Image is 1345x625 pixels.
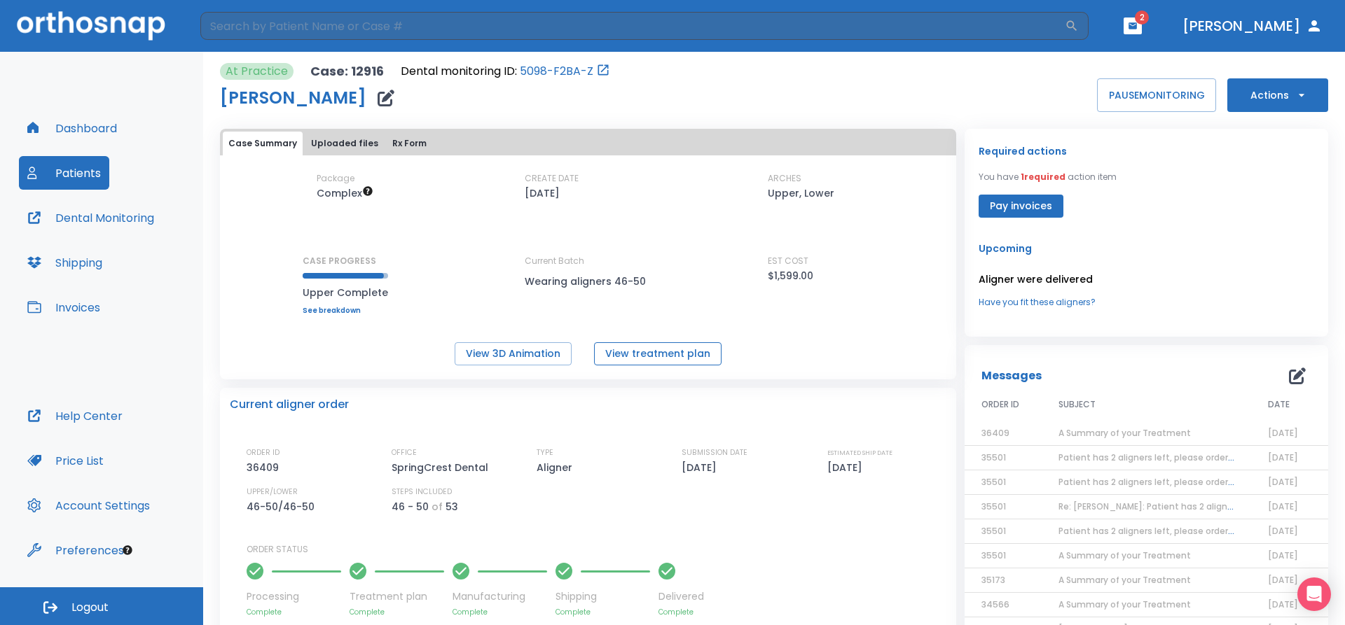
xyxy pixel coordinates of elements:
p: Dental monitoring ID: [401,63,517,80]
span: Patient has 2 aligners left, please order next set! [1058,451,1269,463]
p: Manufacturing [453,589,547,604]
p: Case: 12916 [310,63,384,80]
p: 36409 [247,459,284,476]
p: Upcoming [979,240,1314,257]
p: EST COST [768,255,808,267]
p: Complete [247,607,341,617]
span: 2 [1135,10,1149,24]
button: Help Center [19,399,131,433]
p: ESTIMATED SHIP DATE [827,447,892,459]
button: View treatment plan [594,342,722,365]
button: PAUSEMONITORING [1097,78,1216,112]
p: Wearing aligners 46-50 [525,273,651,290]
p: Required actions [979,143,1067,160]
button: Shipping [19,246,111,279]
input: Search by Patient Name or Case # [200,12,1065,40]
span: SUBJECT [1058,398,1096,411]
div: Open patient in dental monitoring portal [401,63,610,80]
span: A Summary of your Treatment [1058,574,1191,586]
span: Up to 50 Steps (100 aligners) [317,186,373,200]
span: A Summary of your Treatment [1058,598,1191,610]
p: Treatment plan [350,589,444,604]
span: 35501 [981,451,1006,463]
p: Delivered [658,589,704,604]
p: Processing [247,589,341,604]
button: Patients [19,156,109,190]
span: A Summary of your Treatment [1058,549,1191,561]
span: [DATE] [1268,451,1298,463]
span: 35501 [981,549,1006,561]
p: Messages [981,367,1042,384]
span: [DATE] [1268,549,1298,561]
p: 46-50/46-50 [247,498,319,515]
button: Dashboard [19,111,125,145]
button: Case Summary [223,132,303,155]
p: ORDER ID [247,447,280,459]
button: Invoices [19,290,109,324]
span: [DATE] [1268,476,1298,488]
span: DATE [1268,398,1290,411]
p: Complete [350,607,444,617]
span: A Summary of your Treatment [1058,427,1191,439]
span: 36409 [981,427,1009,439]
span: 1 required [1021,171,1065,183]
button: Dental Monitoring [19,201,163,234]
span: [DATE] [1268,500,1298,512]
p: OFFICE [392,447,417,459]
span: 35501 [981,476,1006,488]
span: ORDER ID [981,398,1019,411]
p: UPPER/LOWER [247,486,298,498]
p: $1,599.00 [768,267,813,284]
p: SUBMISSION DATE [682,447,747,459]
p: [DATE] [525,185,560,202]
p: SpringCrest Dental [392,459,493,476]
p: 53 [446,498,458,515]
p: You have action item [979,171,1117,183]
div: Tooltip anchor [121,544,134,556]
p: [DATE] [827,459,867,476]
p: Complete [556,607,650,617]
p: CASE PROGRESS [303,255,388,267]
p: Aligner were delivered [979,271,1314,288]
div: tabs [223,132,953,155]
button: Preferences [19,533,132,567]
span: 35173 [981,574,1005,586]
button: Uploaded files [305,132,384,155]
span: [DATE] [1268,574,1298,586]
span: 35501 [981,525,1006,537]
span: Patient has 2 aligners left, please order next set! [1058,525,1269,537]
p: At Practice [226,63,288,80]
button: Price List [19,444,112,477]
p: Current aligner order [230,396,349,413]
p: ORDER STATUS [247,543,946,556]
span: 35501 [981,500,1006,512]
button: Pay invoices [979,195,1063,218]
p: of [432,498,443,515]
img: Orthosnap [17,11,165,40]
span: [DATE] [1268,525,1298,537]
h1: [PERSON_NAME] [220,90,366,106]
p: Aligner [537,459,577,476]
p: Upper, Lower [768,185,834,202]
p: Complete [658,607,704,617]
button: [PERSON_NAME] [1177,13,1328,38]
p: [DATE] [682,459,722,476]
span: [DATE] [1268,427,1298,439]
span: [DATE] [1268,598,1298,610]
p: CREATE DATE [525,172,579,185]
p: STEPS INCLUDED [392,486,452,498]
p: TYPE [537,447,553,459]
p: 46 - 50 [392,498,429,515]
button: Account Settings [19,489,158,522]
a: See breakdown [303,307,388,315]
p: Upper Complete [303,284,388,301]
p: ARCHES [768,172,801,185]
button: Rx Form [387,132,432,155]
span: Patient has 2 aligners left, please order next set! [1058,476,1269,488]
